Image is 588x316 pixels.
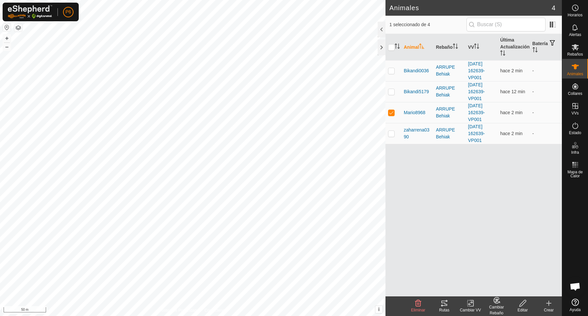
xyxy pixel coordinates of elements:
[14,24,22,32] button: Capas del Mapa
[474,44,479,50] p-sorticon: Activar para ordenar
[571,111,579,115] span: VVs
[536,307,562,313] div: Crear
[3,43,11,51] button: –
[389,21,466,28] span: 1 seleccionado de 4
[564,170,586,178] span: Mapa de Calor
[378,307,380,312] span: i
[436,64,463,78] div: ARRUPE Behiak
[500,51,505,57] p-sorticon: Activar para ordenar
[411,308,425,312] span: Eliminar
[404,67,429,74] span: Bikandi0036
[8,5,52,19] img: Logo Gallagher
[468,103,485,122] a: [DATE] 162639-VP001
[498,34,530,61] th: Última Actualización
[562,296,588,314] a: Ayuda
[404,88,429,95] span: Bikandi5179
[500,110,522,115] span: 23 sept 2025, 14:43
[404,109,425,116] span: Mario8968
[389,4,552,12] h2: Animales
[510,307,536,313] div: Editar
[568,13,582,17] span: Horarios
[433,34,465,61] th: Rebaño
[468,61,485,80] a: [DATE] 162639-VP001
[530,102,562,123] td: -
[530,34,562,61] th: Batería
[483,304,510,316] div: Cambiar Rebaño
[532,48,538,53] p-sorticon: Activar para ordenar
[436,106,463,119] div: ARRUPE Behiak
[457,307,483,313] div: Cambiar VV
[465,34,498,61] th: VV
[565,277,585,296] div: Chat abierto
[500,131,522,136] span: 23 sept 2025, 14:43
[436,85,463,98] div: ARRUPE Behiak
[3,24,11,31] button: Restablecer Mapa
[3,34,11,42] button: +
[401,34,433,61] th: Animal
[530,123,562,144] td: -
[500,68,522,73] span: 23 sept 2025, 14:43
[468,82,485,101] a: [DATE] 162639-VP001
[530,81,562,102] td: -
[419,44,424,50] p-sorticon: Activar para ordenar
[552,3,555,13] span: 4
[569,131,581,135] span: Estado
[500,89,525,94] span: 23 sept 2025, 14:33
[466,18,546,31] input: Buscar (S)
[436,127,463,140] div: ARRUPE Behiak
[431,307,457,313] div: Rutas
[569,33,581,37] span: Alertas
[570,308,581,312] span: Ayuda
[404,127,431,140] span: zaharrena0390
[453,44,458,50] p-sorticon: Activar para ordenar
[204,307,226,313] a: Contáctenos
[375,306,383,313] button: i
[530,60,562,81] td: -
[571,150,579,154] span: Infra
[65,9,71,15] span: P6
[567,72,583,76] span: Animales
[468,124,485,143] a: [DATE] 162639-VP001
[568,92,582,96] span: Collares
[567,52,583,56] span: Rebaños
[395,44,400,50] p-sorticon: Activar para ordenar
[159,307,197,313] a: Política de Privacidad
